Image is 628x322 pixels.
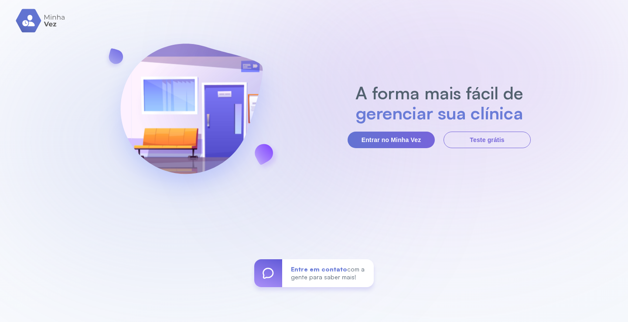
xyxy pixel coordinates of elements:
[351,83,528,103] h2: A forma mais fácil de
[97,20,286,210] img: banner-login.svg
[16,9,66,33] img: logo.svg
[444,132,531,148] button: Teste grátis
[291,265,347,273] span: Entre em contato
[282,259,374,287] div: com a gente para saber mais!
[351,103,528,123] h2: gerenciar sua clínica
[254,259,374,287] a: Entre em contatocom a gente para saber mais!
[348,132,435,148] button: Entrar no Minha Vez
